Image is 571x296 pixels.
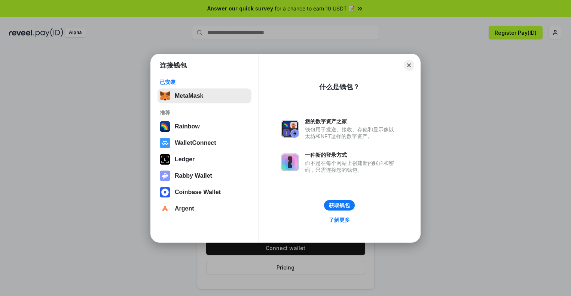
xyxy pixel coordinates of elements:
img: svg+xml,%3Csvg%20width%3D%2228%22%20height%3D%2228%22%20viewBox%3D%220%200%2028%2028%22%20fill%3D... [160,187,170,197]
div: 而不是在每个网站上创建新的账户和密码，只需连接您的钱包。 [305,160,398,173]
button: Ledger [158,152,251,167]
img: svg+xml,%3Csvg%20xmlns%3D%22http%3A%2F%2Fwww.w3.org%2F2000%2Fsvg%22%20fill%3D%22none%22%20viewBox... [281,120,299,138]
div: 一种新的登录方式 [305,152,398,158]
div: 了解更多 [329,216,350,223]
div: 获取钱包 [329,202,350,209]
img: svg+xml,%3Csvg%20xmlns%3D%22http%3A%2F%2Fwww.w3.org%2F2000%2Fsvg%22%20width%3D%2228%22%20height%3... [160,154,170,165]
div: Rabby Wallet [175,172,212,179]
div: WalletConnect [175,140,216,146]
button: WalletConnect [158,135,251,150]
img: svg+xml,%3Csvg%20fill%3D%22none%22%20height%3D%2233%22%20viewBox%3D%220%200%2035%2033%22%20width%... [160,91,170,101]
div: Rainbow [175,123,200,130]
div: 钱包用于发送、接收、存储和显示像以太坊和NFT这样的数字资产。 [305,126,398,140]
img: svg+xml,%3Csvg%20width%3D%22120%22%20height%3D%22120%22%20viewBox%3D%220%200%20120%20120%22%20fil... [160,121,170,132]
button: Argent [158,201,251,216]
img: svg+xml,%3Csvg%20width%3D%2228%22%20height%3D%2228%22%20viewBox%3D%220%200%2028%2028%22%20fill%3D... [160,138,170,148]
div: Ledger [175,156,195,163]
div: 您的数字资产之家 [305,118,398,125]
div: 推荐 [160,109,249,116]
div: 已安装 [160,79,249,85]
img: svg+xml,%3Csvg%20xmlns%3D%22http%3A%2F%2Fwww.w3.org%2F2000%2Fsvg%22%20fill%3D%22none%22%20viewBox... [160,171,170,181]
a: 了解更多 [324,215,354,225]
button: Rabby Wallet [158,168,251,183]
button: Coinbase Wallet [158,185,251,200]
h1: 连接钱包 [160,61,187,70]
img: svg+xml,%3Csvg%20xmlns%3D%22http%3A%2F%2Fwww.w3.org%2F2000%2Fsvg%22%20fill%3D%22none%22%20viewBox... [281,153,299,171]
button: Rainbow [158,119,251,134]
button: Close [404,60,414,71]
div: Coinbase Wallet [175,189,221,196]
div: 什么是钱包？ [319,82,360,91]
button: MetaMask [158,88,251,103]
div: Argent [175,205,194,212]
img: svg+xml,%3Csvg%20width%3D%2228%22%20height%3D%2228%22%20viewBox%3D%220%200%2028%2028%22%20fill%3D... [160,203,170,214]
button: 获取钱包 [324,200,355,211]
div: MetaMask [175,93,203,99]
